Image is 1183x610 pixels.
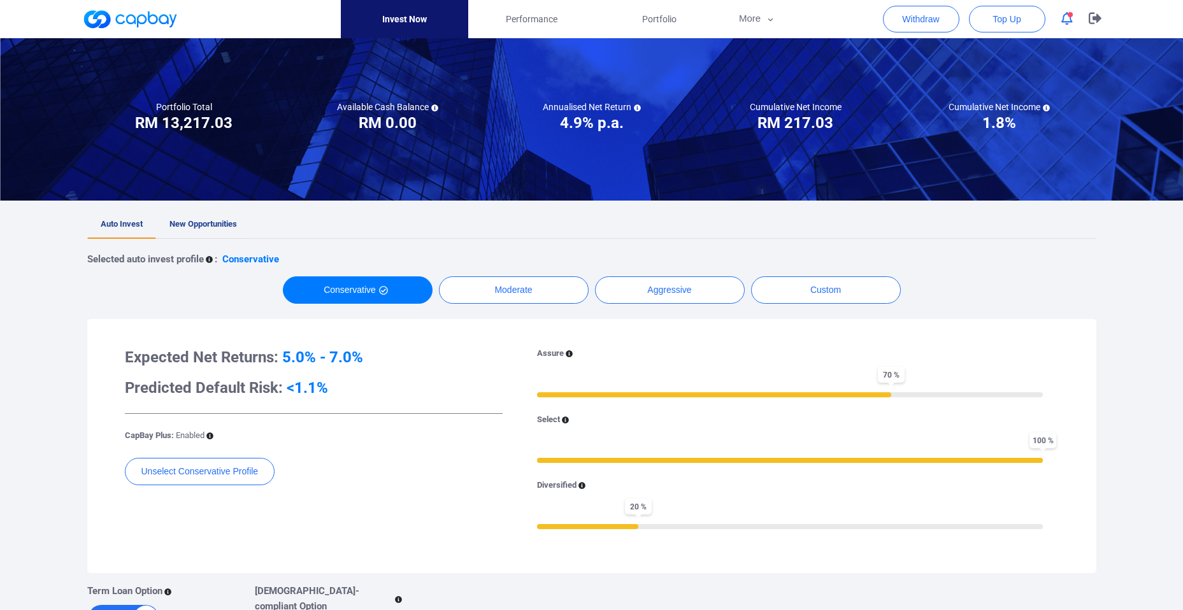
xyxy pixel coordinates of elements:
button: Withdraw [883,6,959,32]
h3: 1.8% [982,113,1016,133]
h3: Predicted Default Risk: [125,378,503,398]
h5: Portfolio Total [156,101,212,113]
button: Top Up [969,6,1045,32]
p: CapBay Plus: [125,429,204,443]
button: Unselect Conservative Profile [125,458,275,485]
h3: RM 217.03 [757,113,833,133]
h5: Available Cash Balance [337,101,438,113]
p: Conservative [222,252,279,267]
span: <1.1% [287,379,328,397]
h3: 4.9% p.a. [560,113,624,133]
p: Select [537,413,560,427]
h3: RM 0.00 [359,113,417,133]
span: Portfolio [642,12,677,26]
span: 100 % [1029,432,1056,448]
h3: Expected Net Returns: [125,347,503,367]
button: Aggressive [595,276,745,304]
span: Enabled [176,430,204,440]
h3: RM 13,217.03 [135,113,233,133]
p: Selected auto invest profile [87,252,204,267]
span: Top Up [993,13,1021,25]
p: Term Loan Option [87,583,162,599]
span: 20 % [625,499,652,514]
button: Custom [751,276,901,304]
button: Conservative [283,276,433,304]
p: Assure [537,347,564,360]
p: Diversified [537,479,577,492]
h5: Cumulative Net Income [949,101,1050,113]
h5: Annualised Net Return [543,101,641,113]
h5: Cumulative Net Income [750,101,842,113]
p: : [215,252,217,267]
span: 70 % [878,367,905,383]
button: Moderate [439,276,589,304]
span: 5.0% - 7.0% [282,348,363,366]
span: New Opportunities [169,219,237,229]
span: Performance [506,12,557,26]
span: Auto Invest [101,219,143,229]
